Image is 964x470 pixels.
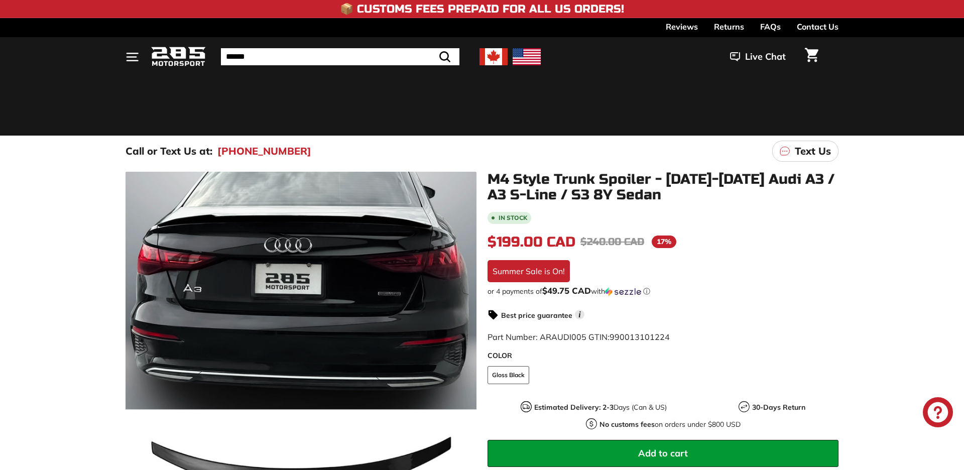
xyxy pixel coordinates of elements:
strong: 30-Days Return [752,403,805,412]
div: or 4 payments of$49.75 CADwithSezzle Click to learn more about Sezzle [488,286,838,296]
p: Days (Can & US) [534,402,667,413]
img: Sezzle [605,287,641,296]
span: 17% [652,236,676,248]
img: Logo_285_Motorsport_areodynamics_components [151,45,206,69]
a: Contact Us [797,18,838,35]
label: COLOR [488,350,838,361]
h1: M4 Style Trunk Spoiler - [DATE]-[DATE] Audi A3 / A3 S-Line / S3 8Y Sedan [488,172,838,203]
b: In stock [499,215,527,221]
button: Live Chat [717,44,799,69]
span: Part Number: ARAUDI005 GTIN: [488,332,670,342]
a: Reviews [666,18,698,35]
p: on orders under $800 USD [599,419,741,430]
span: $240.00 CAD [580,236,644,248]
h4: 📦 Customs Fees Prepaid for All US Orders! [340,3,624,15]
span: Add to cart [638,447,688,459]
strong: Best price guarantee [501,311,572,320]
strong: No customs fees [599,420,655,429]
div: or 4 payments of with [488,286,838,296]
span: Live Chat [745,50,786,63]
span: 990013101224 [610,332,670,342]
p: Call or Text Us at: [126,144,212,159]
span: $49.75 CAD [542,285,591,296]
inbox-online-store-chat: Shopify online store chat [920,397,956,430]
input: Search [221,48,459,65]
a: Text Us [772,141,838,162]
div: Summer Sale is On! [488,260,570,282]
strong: Estimated Delivery: 2-3 [534,403,614,412]
a: FAQs [760,18,781,35]
span: i [575,310,584,319]
button: Add to cart [488,440,838,467]
a: Cart [799,40,824,74]
a: Returns [714,18,744,35]
p: Text Us [795,144,831,159]
span: $199.00 CAD [488,233,575,251]
a: [PHONE_NUMBER] [217,144,311,159]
